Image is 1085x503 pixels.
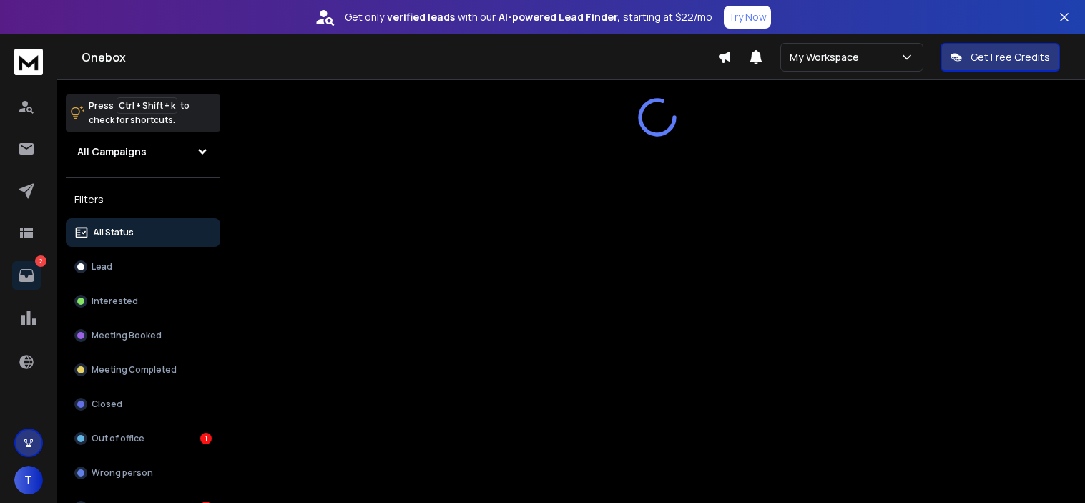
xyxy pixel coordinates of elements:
[200,433,212,444] div: 1
[92,364,177,376] p: Meeting Completed
[66,356,220,384] button: Meeting Completed
[117,97,177,114] span: Ctrl + Shift + k
[14,466,43,494] button: T
[66,218,220,247] button: All Status
[345,10,712,24] p: Get only with our starting at $22/mo
[66,253,220,281] button: Lead
[92,467,153,479] p: Wrong person
[92,330,162,341] p: Meeting Booked
[35,255,46,267] p: 2
[92,261,112,273] p: Lead
[66,137,220,166] button: All Campaigns
[92,399,122,410] p: Closed
[66,424,220,453] button: Out of office1
[66,190,220,210] h3: Filters
[66,459,220,487] button: Wrong person
[724,6,771,29] button: Try Now
[92,296,138,307] p: Interested
[499,10,620,24] strong: AI-powered Lead Finder,
[82,49,717,66] h1: Onebox
[728,10,767,24] p: Try Now
[12,261,41,290] a: 2
[66,321,220,350] button: Meeting Booked
[89,99,190,127] p: Press to check for shortcuts.
[93,227,134,238] p: All Status
[66,390,220,419] button: Closed
[971,50,1050,64] p: Get Free Credits
[941,43,1060,72] button: Get Free Credits
[77,145,147,159] h1: All Campaigns
[14,49,43,75] img: logo
[790,50,865,64] p: My Workspace
[92,433,144,444] p: Out of office
[387,10,455,24] strong: verified leads
[66,287,220,316] button: Interested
